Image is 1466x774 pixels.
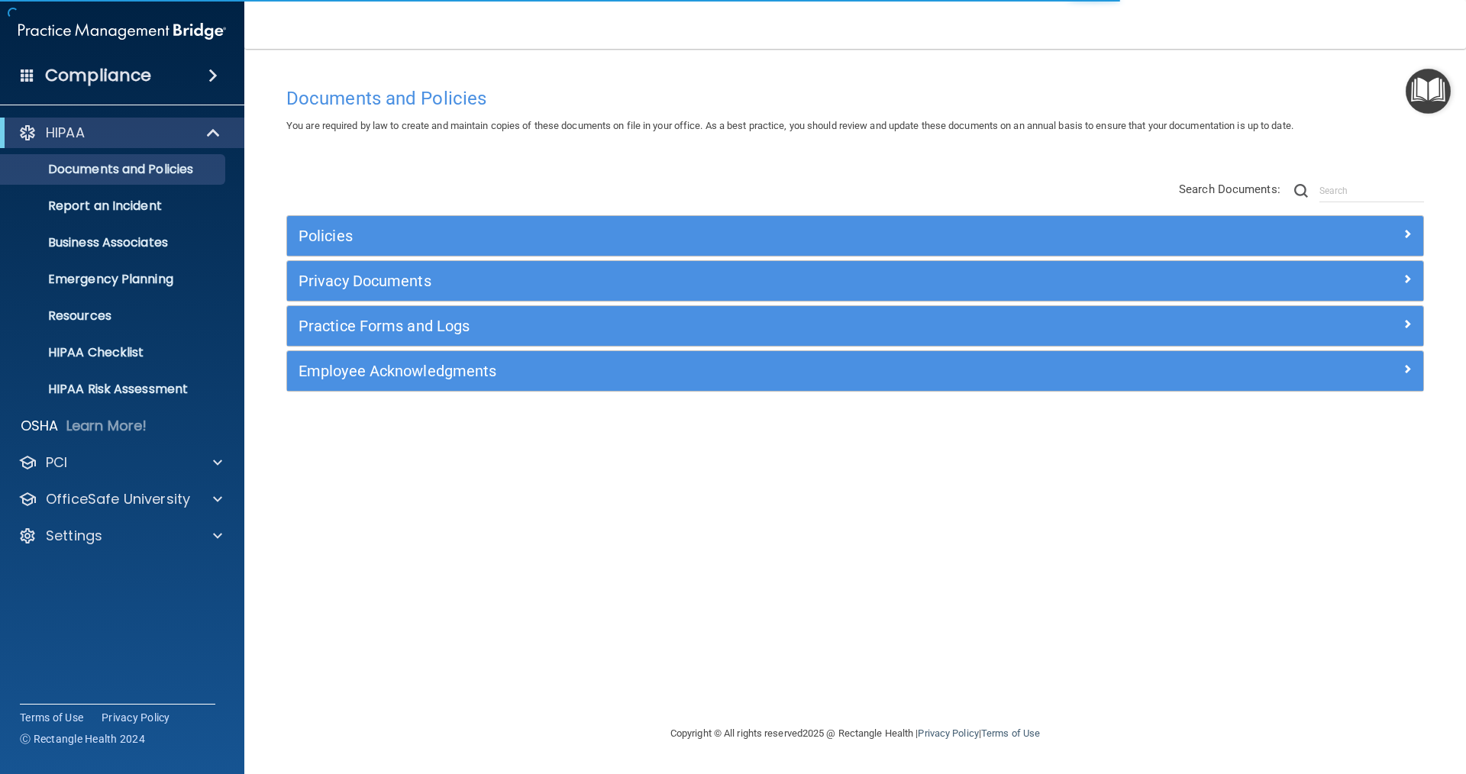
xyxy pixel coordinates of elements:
[18,453,222,472] a: PCI
[102,710,170,725] a: Privacy Policy
[46,527,102,545] p: Settings
[18,527,222,545] a: Settings
[18,490,222,508] a: OfficeSafe University
[1406,69,1451,114] button: Open Resource Center
[10,235,218,250] p: Business Associates
[18,16,226,47] img: PMB logo
[21,417,59,435] p: OSHA
[1294,184,1308,198] img: ic-search.3b580494.png
[299,224,1412,248] a: Policies
[45,65,151,86] h4: Compliance
[10,345,218,360] p: HIPAA Checklist
[46,124,85,142] p: HIPAA
[10,308,218,324] p: Resources
[286,120,1293,131] span: You are required by law to create and maintain copies of these documents on file in your office. ...
[1202,666,1448,727] iframe: Drift Widget Chat Controller
[10,272,218,287] p: Emergency Planning
[46,453,67,472] p: PCI
[299,269,1412,293] a: Privacy Documents
[66,417,147,435] p: Learn More!
[10,162,218,177] p: Documents and Policies
[576,709,1134,758] div: Copyright © All rights reserved 2025 @ Rectangle Health | |
[286,89,1424,108] h4: Documents and Policies
[1319,179,1424,202] input: Search
[918,727,978,739] a: Privacy Policy
[299,227,1128,244] h5: Policies
[299,314,1412,338] a: Practice Forms and Logs
[18,124,221,142] a: HIPAA
[299,359,1412,383] a: Employee Acknowledgments
[46,490,190,508] p: OfficeSafe University
[299,318,1128,334] h5: Practice Forms and Logs
[299,363,1128,379] h5: Employee Acknowledgments
[981,727,1040,739] a: Terms of Use
[20,731,145,747] span: Ⓒ Rectangle Health 2024
[20,710,83,725] a: Terms of Use
[299,273,1128,289] h5: Privacy Documents
[10,382,218,397] p: HIPAA Risk Assessment
[10,198,218,214] p: Report an Incident
[1179,182,1280,196] span: Search Documents:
